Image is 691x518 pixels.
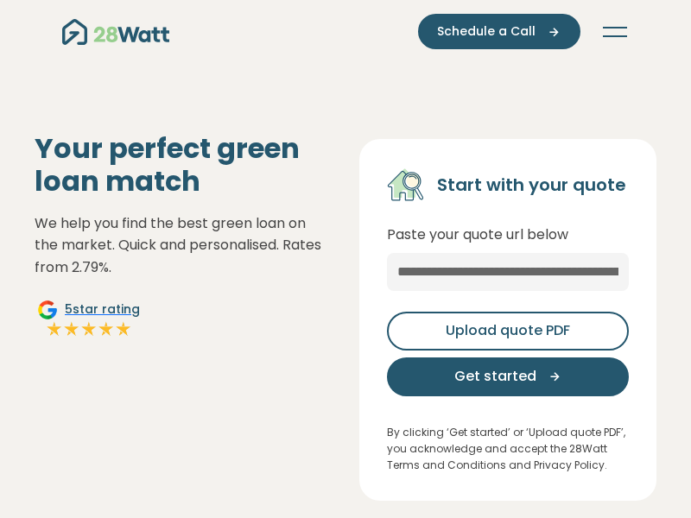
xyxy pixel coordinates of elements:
img: 28Watt [62,19,169,45]
img: Full star [63,320,80,338]
span: Schedule a Call [437,22,536,41]
h4: Start with your quote [437,173,626,197]
img: Full star [98,320,115,338]
button: Upload quote PDF [387,312,629,351]
nav: Main navigation [62,14,629,49]
span: Get started [454,366,536,387]
img: Full star [115,320,132,338]
p: By clicking ‘Get started’ or ‘Upload quote PDF’, you acknowledge and accept the 28Watt Terms and ... [387,424,629,474]
span: Upload quote PDF [446,320,570,341]
img: Full star [46,320,63,338]
p: We help you find the best green loan on the market. Quick and personalised. Rates from 2.79%. [35,212,332,279]
h1: Your perfect green loan match [35,132,332,199]
span: 5 star rating [65,300,140,319]
button: Toggle navigation [601,23,629,41]
p: Paste your quote url below [387,224,629,246]
button: Schedule a Call [418,14,580,49]
button: Get started [387,357,629,396]
img: Full star [80,320,98,338]
img: Google [37,300,58,320]
a: Google5star ratingFull starFull starFull starFull starFull star [35,300,143,341]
